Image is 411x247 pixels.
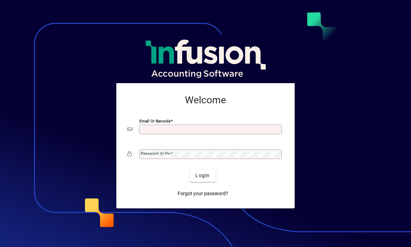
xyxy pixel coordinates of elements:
[141,151,171,156] mat-label: Password or Pin
[175,188,231,200] a: Forgot your password?
[139,118,171,123] mat-label: Email or Barcode
[127,94,284,106] h2: Welcome
[178,190,228,197] span: Forgot your password?
[190,169,215,182] button: Login
[195,172,210,179] span: Login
